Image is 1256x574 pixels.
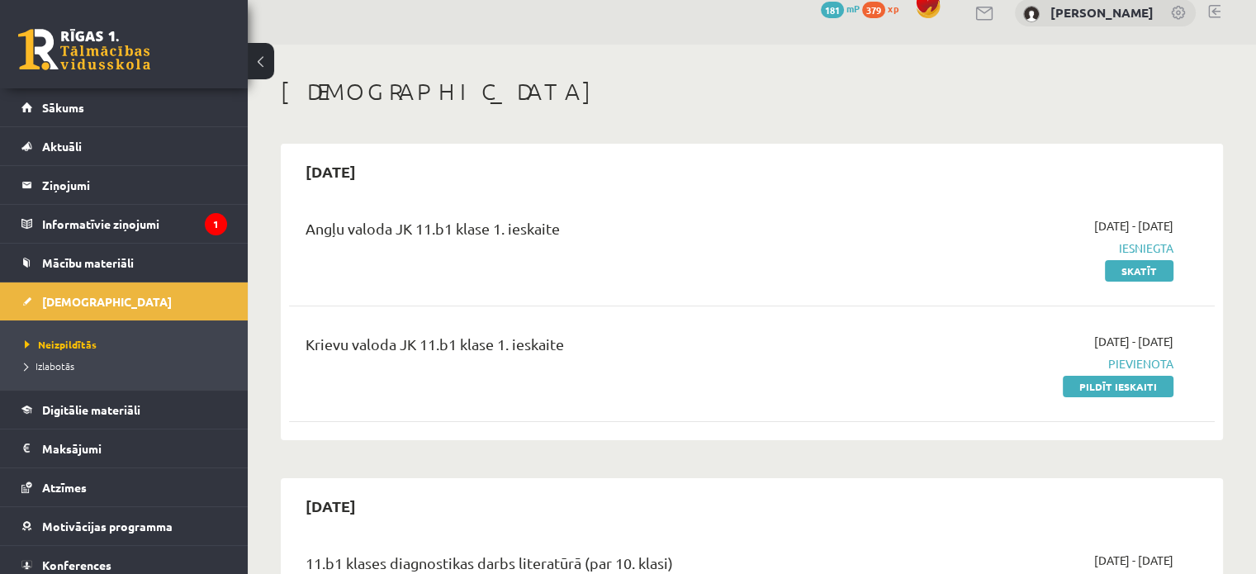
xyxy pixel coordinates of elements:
[1094,333,1173,350] span: [DATE] - [DATE]
[42,557,111,572] span: Konferences
[42,255,134,270] span: Mācību materiāli
[1023,6,1040,22] img: Marta Broka
[21,127,227,165] a: Aktuāli
[901,240,1173,257] span: Iesniegta
[821,2,860,15] a: 181 mP
[205,213,227,235] i: 1
[25,338,97,351] span: Neizpildītās
[1094,552,1173,569] span: [DATE] - [DATE]
[25,358,231,373] a: Izlabotās
[1105,260,1173,282] a: Skatīt
[21,429,227,467] a: Maksājumi
[846,2,860,15] span: mP
[901,355,1173,372] span: Pievienota
[281,78,1223,106] h1: [DEMOGRAPHIC_DATA]
[42,100,84,115] span: Sākums
[289,152,372,191] h2: [DATE]
[821,2,844,18] span: 181
[42,429,227,467] legend: Maksājumi
[1063,376,1173,397] a: Pildīt ieskaiti
[42,166,227,204] legend: Ziņojumi
[21,507,227,545] a: Motivācijas programma
[25,337,231,352] a: Neizpildītās
[42,480,87,495] span: Atzīmes
[1050,4,1154,21] a: [PERSON_NAME]
[42,402,140,417] span: Digitālie materiāli
[21,468,227,506] a: Atzīmes
[18,29,150,70] a: Rīgas 1. Tālmācības vidusskola
[888,2,898,15] span: xp
[42,294,172,309] span: [DEMOGRAPHIC_DATA]
[21,391,227,429] a: Digitālie materiāli
[21,166,227,204] a: Ziņojumi
[21,88,227,126] a: Sākums
[21,205,227,243] a: Informatīvie ziņojumi1
[42,205,227,243] legend: Informatīvie ziņojumi
[306,217,876,248] div: Angļu valoda JK 11.b1 klase 1. ieskaite
[862,2,907,15] a: 379 xp
[21,244,227,282] a: Mācību materiāli
[306,333,876,363] div: Krievu valoda JK 11.b1 klase 1. ieskaite
[42,139,82,154] span: Aktuāli
[42,519,173,534] span: Motivācijas programma
[1094,217,1173,235] span: [DATE] - [DATE]
[25,359,74,372] span: Izlabotās
[21,282,227,320] a: [DEMOGRAPHIC_DATA]
[862,2,885,18] span: 379
[289,486,372,525] h2: [DATE]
